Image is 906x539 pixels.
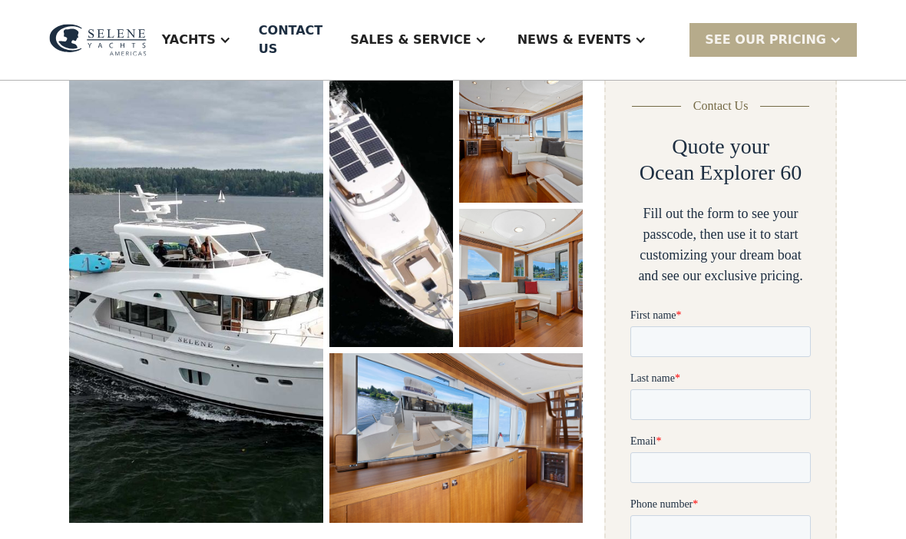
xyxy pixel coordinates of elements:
[502,9,663,71] div: News & EVENTS
[459,64,583,203] a: open lightbox
[162,31,216,49] div: Yachts
[693,97,749,115] div: Contact Us
[672,134,769,160] h2: Quote your
[259,21,322,58] div: Contact US
[335,9,501,71] div: Sales & Service
[147,9,246,71] div: Yachts
[350,31,471,49] div: Sales & Service
[640,160,802,186] h2: Ocean Explorer 60
[329,353,584,522] a: open lightbox
[459,209,583,347] a: open lightbox
[705,31,826,49] div: SEE Our Pricing
[517,31,632,49] div: News & EVENTS
[630,203,811,286] div: Fill out the form to see your passcode, then use it to start customizing your dream boat and see ...
[69,64,323,522] a: open lightbox
[329,64,453,347] a: open lightbox
[689,23,857,56] div: SEE Our Pricing
[49,24,147,55] img: logo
